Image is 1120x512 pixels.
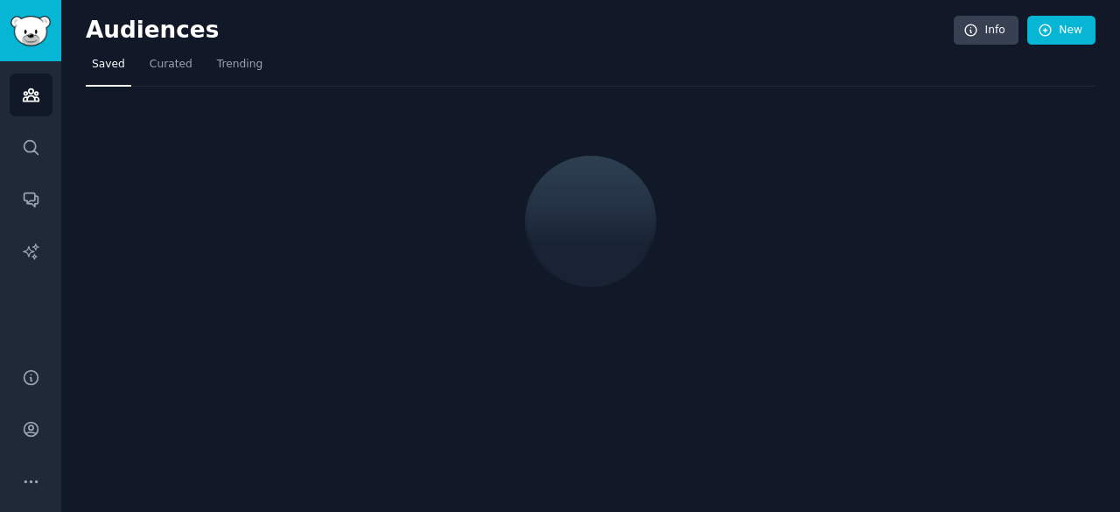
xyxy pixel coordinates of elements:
a: Saved [86,51,131,87]
a: Info [954,16,1018,46]
a: New [1027,16,1095,46]
h2: Audiences [86,17,954,45]
a: Trending [211,51,269,87]
span: Trending [217,57,262,73]
span: Curated [150,57,192,73]
a: Curated [143,51,199,87]
img: GummySearch logo [10,16,51,46]
span: Saved [92,57,125,73]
